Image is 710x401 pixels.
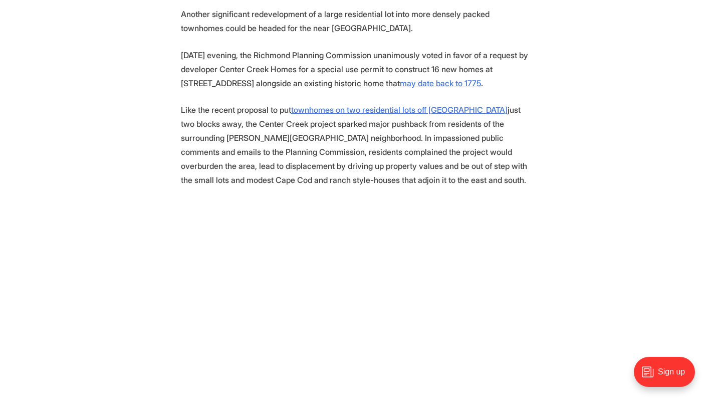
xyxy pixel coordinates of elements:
[291,105,508,115] a: townhomes on two residential lots off [GEOGRAPHIC_DATA]
[400,78,481,88] a: may date back to 1775
[181,7,530,35] p: Another significant redevelopment of a large residential lot into more densely packed townhomes c...
[181,48,530,90] p: [DATE] evening, the Richmond Planning Commission unanimously voted in favor of a request by devel...
[625,352,710,401] iframe: portal-trigger
[181,103,530,187] p: Like the recent proposal to put just two blocks away, the Center Creek project sparked major push...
